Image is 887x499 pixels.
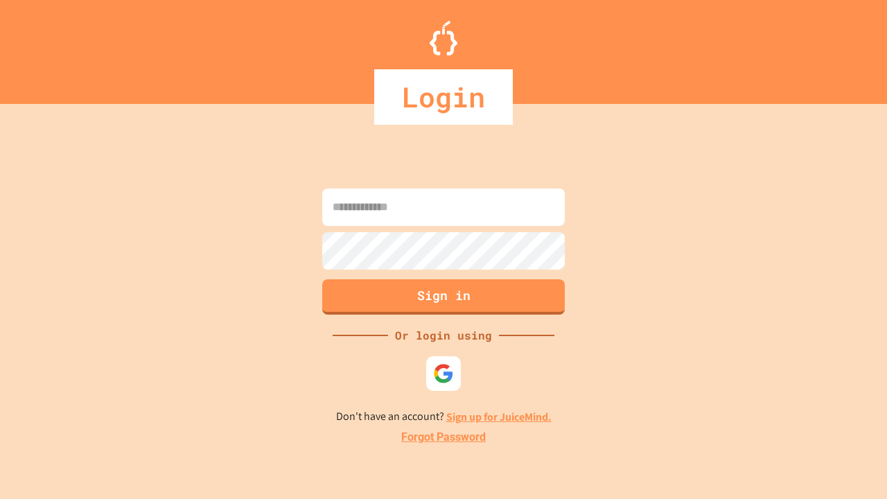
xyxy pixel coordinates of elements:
[433,363,454,384] img: google-icon.svg
[401,429,486,446] a: Forgot Password
[374,69,513,125] div: Login
[430,21,457,55] img: Logo.svg
[446,410,552,424] a: Sign up for JuiceMind.
[388,327,499,344] div: Or login using
[336,408,552,426] p: Don't have an account?
[322,279,565,315] button: Sign in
